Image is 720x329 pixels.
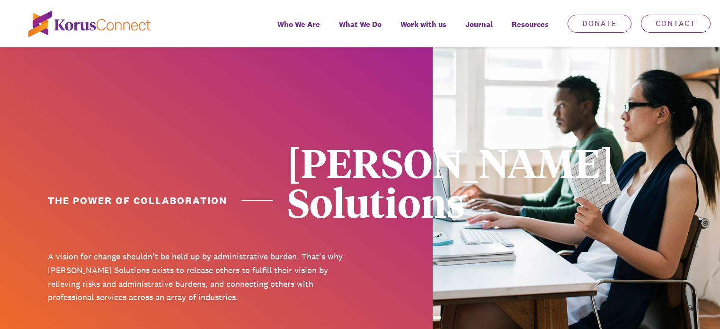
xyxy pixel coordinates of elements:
span: Work with us [400,18,446,31]
span: Journal [465,18,493,31]
div: Resources [502,13,558,47]
a: Work with us [391,13,456,47]
span: What We Do [339,18,382,31]
a: Who We Are [268,13,329,47]
a: Donate [568,15,631,33]
a: Journal [456,13,502,47]
img: korus-connect%2Fc5177985-88d5-491d-9cd7-4a1febad1357_logo.svg [28,11,151,37]
p: A vision for change shouldn't be held up by administrative burden. That's why [PERSON_NAME] Solut... [48,250,353,304]
h1: The power of collaboration [48,194,273,207]
a: Contact [641,15,711,33]
span: Who We Are [277,18,320,31]
a: What We Do [329,13,391,47]
div: [PERSON_NAME] Solutions [287,142,593,222]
